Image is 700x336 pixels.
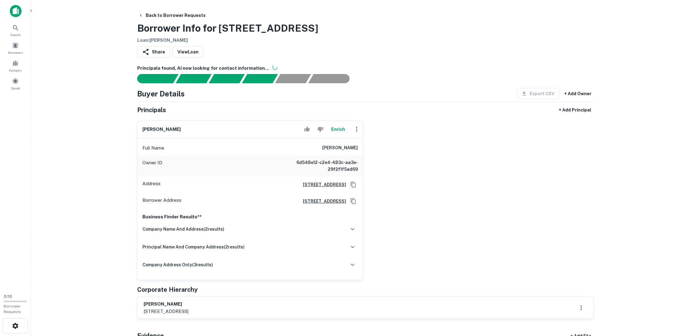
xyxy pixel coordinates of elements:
[669,287,700,316] iframe: Chat Widget
[302,123,312,135] button: Accept
[328,123,348,135] button: Enrich
[308,74,357,83] div: AI fulfillment process complete.
[349,180,358,189] button: Copy Address
[322,144,358,152] h6: [PERSON_NAME]
[142,180,160,189] p: Address
[2,75,29,92] a: Saved
[242,74,278,83] div: Principals found, AI now looking for contact information...
[556,104,594,115] button: + Add Principal
[2,57,29,74] a: Contacts
[137,285,198,294] h5: Corporate Hierarchy
[10,5,21,17] img: capitalize-icon.png
[137,65,594,72] h6: Principals found, AI now looking for contact information...
[11,86,20,91] span: Saved
[142,144,164,152] p: Full Name
[144,308,188,315] p: [STREET_ADDRESS]
[2,40,29,56] a: Borrowers
[142,226,224,232] h6: company name and address ( 2 results)
[349,197,358,206] button: Copy Address
[136,10,208,21] button: Back to Borrower Requests
[137,21,318,36] h3: Borrower Info for [STREET_ADDRESS]
[4,304,21,314] span: Borrower Requests
[284,159,358,173] h6: 6d548e12-c2e4-483c-aa3e-29f2f1f5ad69
[142,159,162,173] p: Owner ID
[10,32,21,37] span: Search
[137,46,170,57] button: Share
[9,68,21,73] span: Contacts
[130,74,176,83] div: Sending borrower request to AI...
[142,197,181,206] p: Borrower Address
[142,126,181,133] h6: [PERSON_NAME]
[137,37,318,44] h6: Loan : [PERSON_NAME]
[137,88,185,99] h4: Buyer Details
[298,198,346,205] a: [STREET_ADDRESS]
[275,74,311,83] div: Principals found, still searching for contact information. This may take time...
[2,22,29,38] a: Search
[8,50,23,55] span: Borrowers
[209,74,245,83] div: Documents found, AI parsing details...
[172,46,203,57] a: ViewLoan
[562,88,594,99] button: + Add Owner
[176,74,211,83] div: Your request is received and processing...
[142,213,358,221] p: Business Finder Results**
[142,261,213,268] h6: company address only ( 3 results)
[4,294,12,299] span: 0 / 10
[144,301,188,308] h6: [PERSON_NAME]
[142,244,245,250] h6: principal name and company address ( 2 results)
[298,181,346,188] a: [STREET_ADDRESS]
[315,123,326,135] button: Reject
[137,105,166,115] h5: Principals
